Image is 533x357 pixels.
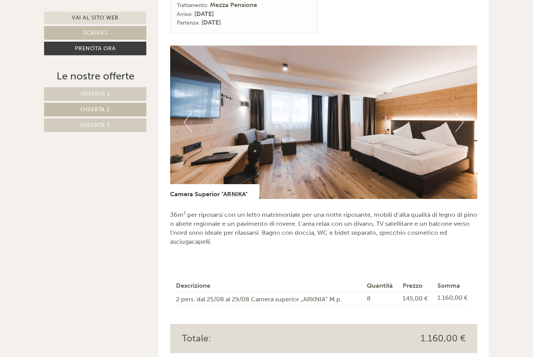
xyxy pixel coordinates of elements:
[44,42,146,55] a: Prenota ora
[80,106,110,113] span: Offerta 2
[170,46,478,199] img: image
[176,280,364,292] th: Descrizione
[210,1,257,9] b: Mezza Pensione
[44,69,146,83] div: Le nostre offerte
[136,6,172,19] div: martedì
[434,292,471,306] td: 1.160,00 €
[177,19,200,26] small: Partenza:
[201,19,221,26] b: [DATE]
[12,23,123,29] div: Hotel [GEOGRAPHIC_DATA]
[12,38,123,43] small: 11:12
[364,280,400,292] th: Quantità
[177,11,193,18] small: Arrivo:
[403,295,428,302] span: 145,00 €
[176,332,324,345] div: Totale:
[170,211,478,246] p: 36m² per riposarsi con un letto matrimoniale per una notte riposante, mobili d’alta qualità di le...
[44,26,146,40] a: Scrivici
[170,184,259,199] div: Camera Superior "ARNIKA"
[80,122,110,128] span: Offerta 3
[194,10,214,18] b: [DATE]
[421,332,465,345] span: 1.160,00 €
[268,205,308,219] button: Invia
[455,113,464,132] button: Next
[176,292,364,306] td: 2 pers. dal 25/08 al 29/08 Camera superior „ARKNIA“ M.p.
[364,292,400,306] td: 8
[177,2,208,9] small: Trattamento:
[81,91,110,97] span: Offerta 1
[434,280,471,292] th: Somma
[44,12,146,24] a: Vai al sito web
[400,280,434,292] th: Prezzo
[184,113,192,132] button: Previous
[6,21,127,45] div: Buon giorno, come possiamo aiutarla?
